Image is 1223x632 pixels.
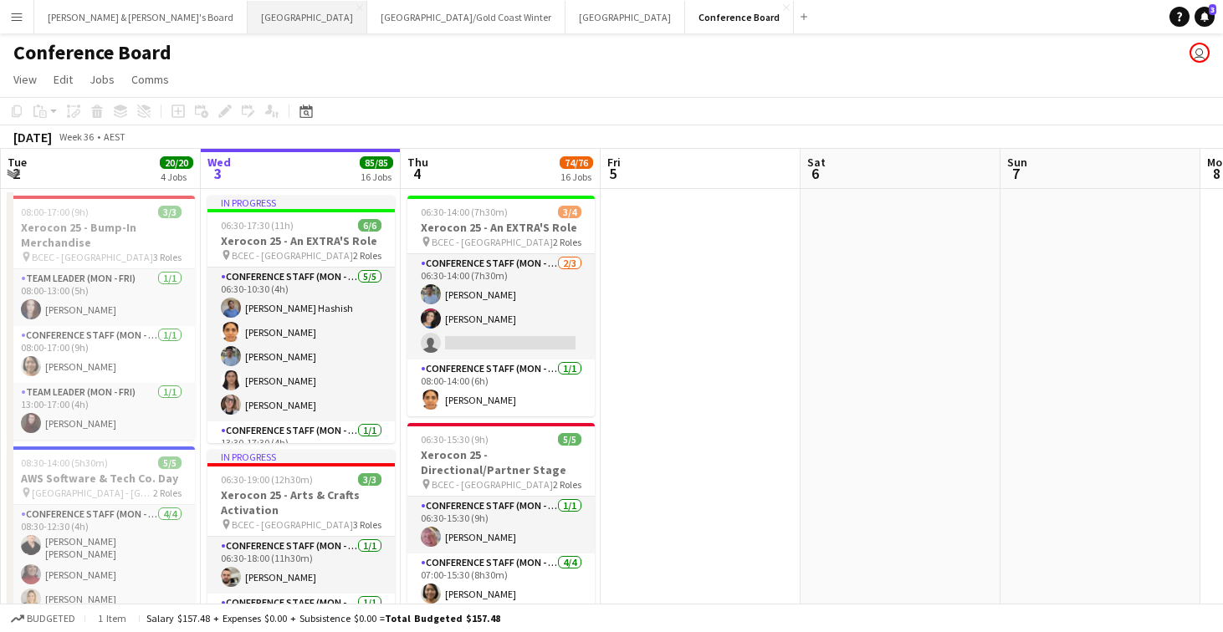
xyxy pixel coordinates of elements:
span: 06:30-14:00 (7h30m) [421,206,508,218]
span: 06:30-15:30 (9h) [421,433,489,446]
span: Budgeted [27,613,75,624]
h1: Conference Board [13,40,171,65]
app-job-card: 08:00-17:00 (9h)3/3Xerocon 25 - Bump-In Merchandise BCEC - [GEOGRAPHIC_DATA]3 RolesTeam Leader (M... [8,196,195,440]
app-user-avatar: James Millard [1190,43,1210,63]
app-job-card: In progress06:30-17:30 (11h)6/6Xerocon 25 - An EXTRA'S Role BCEC - [GEOGRAPHIC_DATA]2 RolesConfer... [207,196,395,443]
span: 5/5 [558,433,581,446]
app-card-role: Team Leader (Mon - Fri)1/113:00-17:00 (4h)[PERSON_NAME] [8,383,195,440]
app-card-role: Conference Staff (Mon - Fri)5/506:30-10:30 (4h)[PERSON_NAME] Hashish[PERSON_NAME][PERSON_NAME][PE... [207,268,395,421]
h3: Xerocon 25 - An EXTRA'S Role [407,220,595,235]
span: Comms [131,72,169,87]
div: 16 Jobs [560,171,592,183]
span: 3/4 [558,206,581,218]
span: Tue [8,155,27,170]
span: Total Budgeted $157.48 [385,612,500,624]
app-card-role: Conference Staff (Mon - Fri)1/108:00-14:00 (6h)[PERSON_NAME] [407,359,595,416]
span: BCEC - [GEOGRAPHIC_DATA] [232,249,353,262]
button: Budgeted [8,609,78,628]
span: BCEC - [GEOGRAPHIC_DATA] [232,518,353,531]
span: 20/20 [160,156,193,169]
span: 7 [1005,164,1027,183]
a: Edit [47,69,79,90]
span: 3/3 [358,473,381,486]
span: 74/76 [560,156,593,169]
span: BCEC - [GEOGRAPHIC_DATA] [432,478,553,491]
span: 2 Roles [153,487,182,499]
button: [GEOGRAPHIC_DATA] [565,1,685,33]
span: 6/6 [358,219,381,232]
span: BCEC - [GEOGRAPHIC_DATA] [432,236,553,248]
h3: Xerocon 25 - Bump-In Merchandise [8,220,195,250]
app-card-role: Conference Staff (Mon - Fri)1/108:00-17:00 (9h)[PERSON_NAME] [8,326,195,383]
h3: Xerocon 25 - Arts & Crafts Activation [207,487,395,517]
span: Fri [607,155,621,170]
span: 85/85 [360,156,393,169]
span: 5/5 [158,456,182,469]
span: 3 [205,164,231,183]
span: 4 [405,164,428,183]
span: 3 [1209,4,1216,15]
span: Sat [807,155,826,170]
button: [GEOGRAPHIC_DATA]/Gold Coast Winter [367,1,565,33]
app-job-card: 06:30-14:00 (7h30m)3/4Xerocon 25 - An EXTRA'S Role BCEC - [GEOGRAPHIC_DATA]2 RolesConference Staf... [407,196,595,416]
div: Salary $157.48 + Expenses $0.00 + Subsistence $0.00 = [146,612,500,624]
span: 2 Roles [553,478,581,491]
h3: AWS Software & Tech Co. Day [8,471,195,486]
span: 3 Roles [353,518,381,531]
div: In progress [207,196,395,209]
span: 1 item [92,612,132,624]
a: 3 [1195,7,1215,27]
span: Edit [54,72,73,87]
app-card-role: Conference Staff (Mon - Fri)2/306:30-14:00 (7h30m)[PERSON_NAME][PERSON_NAME] [407,254,595,359]
button: Conference Board [685,1,794,33]
span: 08:30-14:00 (5h30m) [21,456,108,469]
a: View [7,69,43,90]
div: AEST [104,130,125,143]
span: Sun [1007,155,1027,170]
app-card-role: Conference Staff (Mon - Fri)1/106:30-18:00 (11h30m)[PERSON_NAME] [207,537,395,594]
h3: Xerocon 25 - An EXTRA'S Role [207,233,395,248]
span: 2 [5,164,27,183]
div: 4 Jobs [161,171,192,183]
app-card-role: Conference Staff (Mon - Fri)1/106:30-15:30 (9h)[PERSON_NAME] [407,497,595,553]
span: 08:00-17:00 (9h) [21,206,89,218]
a: Comms [125,69,176,90]
app-card-role: Team Leader (Mon - Fri)1/108:00-13:00 (5h)[PERSON_NAME] [8,269,195,326]
span: Wed [207,155,231,170]
span: Jobs [90,72,115,87]
span: Week 36 [55,130,97,143]
span: View [13,72,37,87]
span: 06:30-17:30 (11h) [221,219,294,232]
span: 6 [805,164,826,183]
span: 2 Roles [553,236,581,248]
span: 3/3 [158,206,182,218]
h3: Xerocon 25 - Directional/Partner Stage [407,447,595,477]
span: 3 Roles [153,251,182,263]
button: [GEOGRAPHIC_DATA] [248,1,367,33]
div: 16 Jobs [361,171,392,183]
span: 5 [605,164,621,183]
span: Thu [407,155,428,170]
div: [DATE] [13,129,52,145]
span: BCEC - [GEOGRAPHIC_DATA] [32,251,153,263]
div: In progress [207,450,395,463]
span: [GEOGRAPHIC_DATA] - [GEOGRAPHIC_DATA] [32,487,153,499]
app-card-role: Conference Staff (Mon - Fri)1/113:30-17:30 (4h) [207,421,395,478]
span: 06:30-19:00 (12h30m) [221,473,313,486]
span: 2 Roles [353,249,381,262]
button: [PERSON_NAME] & [PERSON_NAME]'s Board [34,1,248,33]
a: Jobs [83,69,121,90]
